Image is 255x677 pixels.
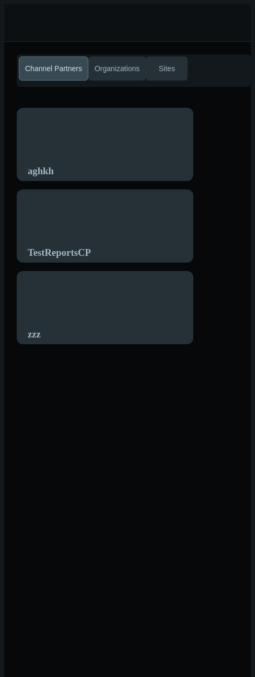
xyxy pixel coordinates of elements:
span: Sites [157,63,177,74]
nx-search-highlight: TestReportsCP [28,247,91,258]
button: Organizations [88,57,146,81]
span: Channel Partners [23,63,84,74]
span: Organizations [92,63,142,74]
button: Channel Partners [19,57,88,81]
nx-search-highlight: zzz [28,329,41,340]
nx-search-highlight: aghkh [28,165,54,176]
button: Sites [146,57,188,81]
